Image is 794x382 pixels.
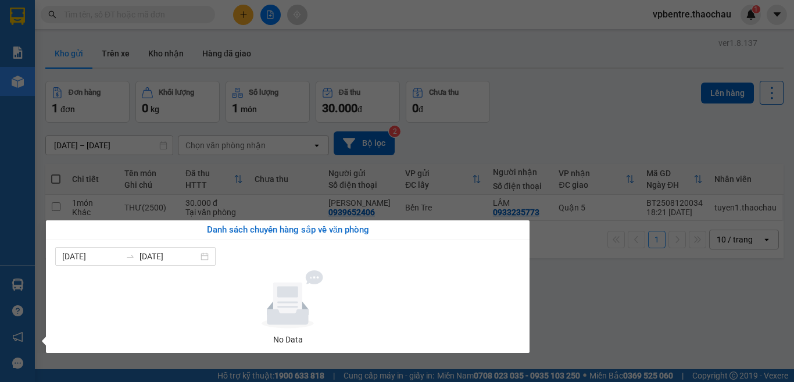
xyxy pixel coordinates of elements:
[140,250,198,263] input: Đến ngày
[60,333,516,346] div: No Data
[55,223,520,237] div: Danh sách chuyến hàng sắp về văn phòng
[126,252,135,261] span: swap-right
[126,252,135,261] span: to
[62,250,121,263] input: Từ ngày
